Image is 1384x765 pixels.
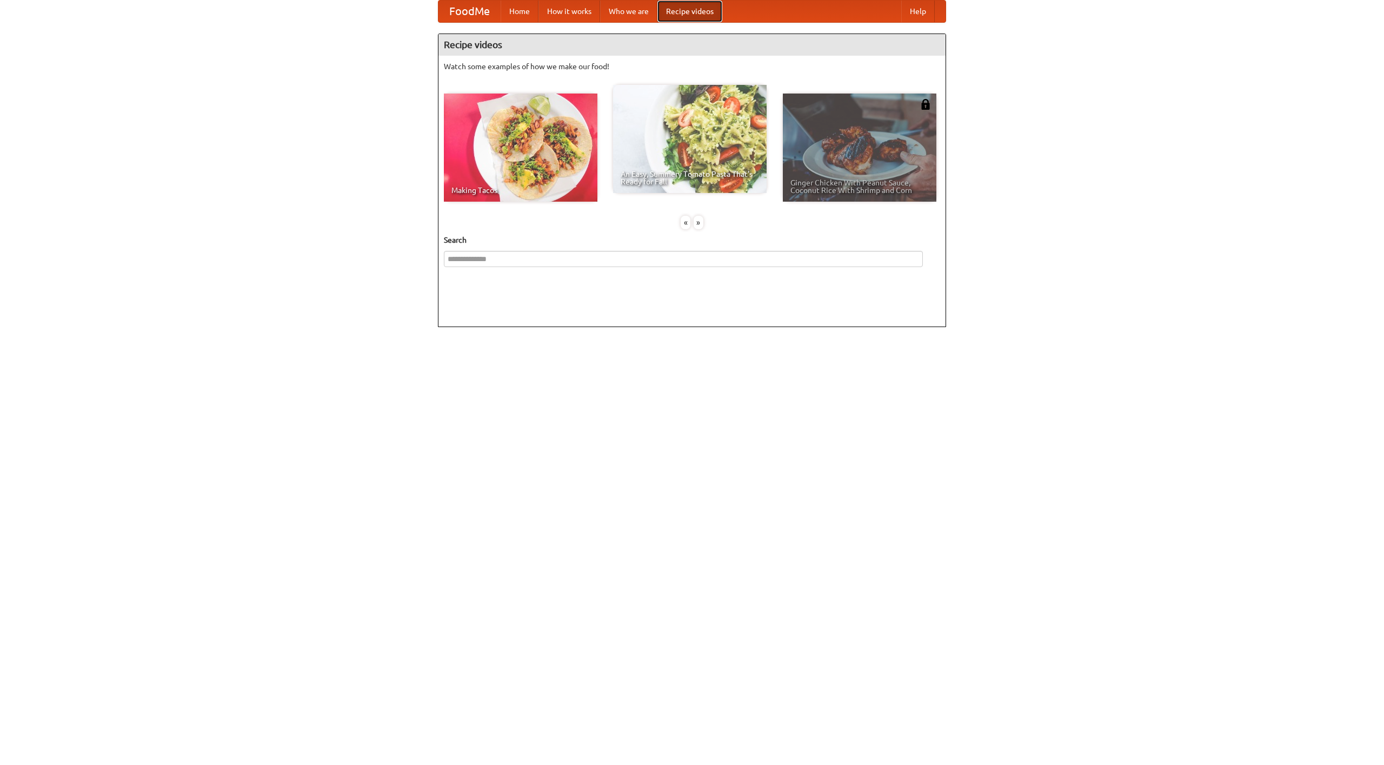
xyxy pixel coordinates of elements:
a: An Easy, Summery Tomato Pasta That's Ready for Fall [613,85,767,193]
span: An Easy, Summery Tomato Pasta That's Ready for Fall [621,170,759,185]
p: Watch some examples of how we make our food! [444,61,940,72]
span: Making Tacos [451,187,590,194]
a: FoodMe [438,1,501,22]
div: » [694,216,703,229]
a: Who we are [600,1,657,22]
a: Making Tacos [444,94,597,202]
div: « [681,216,690,229]
a: Recipe videos [657,1,722,22]
a: Help [901,1,935,22]
h4: Recipe videos [438,34,946,56]
a: How it works [538,1,600,22]
img: 483408.png [920,99,931,110]
h5: Search [444,235,940,245]
a: Home [501,1,538,22]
